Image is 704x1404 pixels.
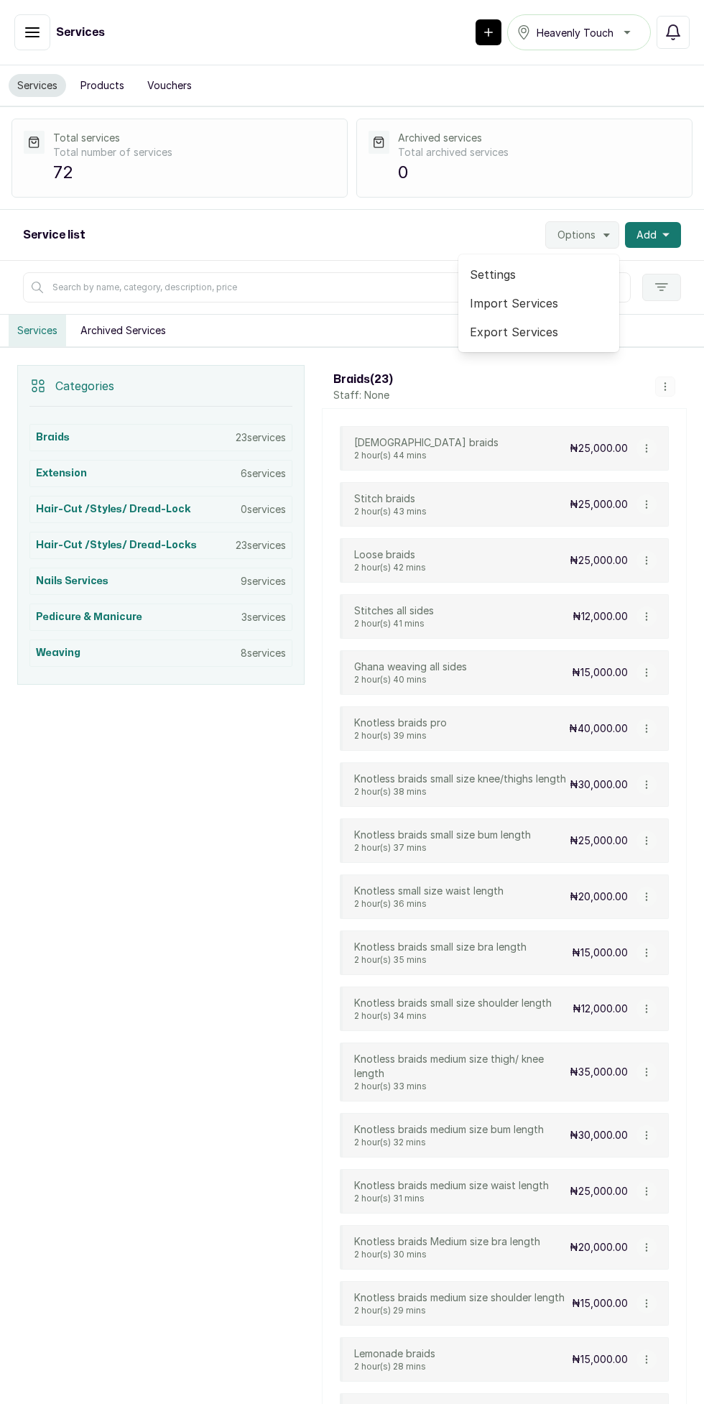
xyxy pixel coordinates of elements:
p: Ghana weaving all sides [354,660,467,674]
p: 8 services [241,646,286,660]
p: 2 hour(s) 29 mins [354,1305,565,1316]
p: 23 services [236,430,286,445]
p: Categories [55,377,114,394]
p: ₦35,000.00 [570,1065,628,1079]
p: Total services [53,131,335,145]
p: 2 hour(s) 40 mins [354,674,467,685]
h3: Hair-Cut /Styles/ Dread-Locks [36,538,197,553]
div: Knotless braids medium size waist length2 hour(s) 31 mins [354,1178,549,1204]
div: Ghana weaving all sides2 hour(s) 40 mins [354,660,467,685]
p: ₦30,000.00 [570,1128,628,1142]
div: Knotless braids small size bra length2 hour(s) 35 mins [354,940,527,966]
div: Knotless braids medium size thigh/ knee length2 hour(s) 33 mins [354,1052,570,1092]
span: Settings [470,266,608,283]
h3: Braids [36,430,70,445]
p: 2 hour(s) 34 mins [354,1010,552,1022]
p: Knotless braids medium size waist length [354,1178,549,1193]
p: Staff: None [333,388,393,402]
p: Knotless braids medium size shoulder length [354,1290,565,1305]
p: 23 services [236,538,286,553]
p: ₦15,000.00 [572,1352,628,1367]
p: Knotless braids small size bra length [354,940,527,954]
div: Knotless braids pro2 hour(s) 39 mins [354,716,447,742]
p: 2 hour(s) 30 mins [354,1249,540,1260]
div: Stitches all sides2 hour(s) 41 mins [354,604,434,629]
p: 6 services [241,466,286,481]
div: Knotless braids medium size shoulder length2 hour(s) 29 mins [354,1290,565,1316]
p: Total archived services [398,145,680,160]
p: ₦25,000.00 [570,553,628,568]
p: ₦20,000.00 [570,1240,628,1255]
p: ₦25,000.00 [570,441,628,456]
p: 2 hour(s) 43 mins [354,506,427,517]
button: Services [9,315,66,346]
h3: Pedicure & Manicure [36,610,142,624]
p: 72 [53,160,335,185]
p: 2 hour(s) 38 mins [354,786,566,798]
p: [DEMOGRAPHIC_DATA] braids [354,435,499,450]
p: Loose braids [354,548,426,562]
div: Stitch braids2 hour(s) 43 mins [354,491,427,517]
p: ₦15,000.00 [572,1296,628,1311]
span: Options [557,228,596,242]
div: Loose braids2 hour(s) 42 mins [354,548,426,573]
h3: Hair-Cut /Styles/ Dread-Lock [36,502,191,517]
p: Archived services [398,131,680,145]
p: 0 [398,160,680,185]
span: Heavenly Touch [537,25,613,40]
h3: Extension [36,466,87,481]
p: Knotless braids small size shoulder length [354,996,552,1010]
div: Options [458,254,619,352]
div: Lemonade braids2 hour(s) 28 mins [354,1347,435,1372]
button: Add [625,222,681,248]
p: Knotless braids small size knee/thighs length [354,772,566,786]
div: Knotless braids medium size bum length2 hour(s) 32 mins [354,1122,544,1148]
h3: Braids ( 23 ) [333,371,393,388]
span: Add [636,228,657,242]
p: Knotless braids Medium size bra length [354,1234,540,1249]
div: Knotless braids small size bum length2 hour(s) 37 mins [354,828,531,854]
p: 2 hour(s) 37 mins [354,842,531,854]
button: Products [72,74,133,97]
input: Search by name, category, description, price [23,272,631,302]
p: ₦25,000.00 [570,497,628,512]
p: 3 services [241,610,286,624]
div: Knotless braids small size knee/thighs length2 hour(s) 38 mins [354,772,566,798]
button: Archived Services [72,315,175,346]
p: ₦40,000.00 [569,721,628,736]
h1: Services [56,24,105,41]
p: 2 hour(s) 31 mins [354,1193,549,1204]
p: Lemonade braids [354,1347,435,1361]
p: Knotless braids medium size thigh/ knee length [354,1052,570,1081]
p: ₦30,000.00 [570,777,628,792]
h3: Nails Services [36,574,108,588]
h2: Service list [23,226,85,244]
div: Knotless small size waist length2 hour(s) 36 mins [354,884,504,910]
p: Knotless braids pro [354,716,447,730]
p: 2 hour(s) 28 mins [354,1361,435,1372]
p: ₦20,000.00 [570,890,628,904]
p: 2 hour(s) 44 mins [354,450,499,461]
div: Knotless braids Medium size bra length2 hour(s) 30 mins [354,1234,540,1260]
p: 0 services [241,502,286,517]
p: ₦12,000.00 [573,1002,628,1016]
p: Stitches all sides [354,604,434,618]
button: Services [9,74,66,97]
p: 2 hour(s) 39 mins [354,730,447,742]
h3: Weaving [36,646,80,660]
p: Knotless small size waist length [354,884,504,898]
p: 2 hour(s) 36 mins [354,898,504,910]
p: 2 hour(s) 42 mins [354,562,426,573]
p: 2 hour(s) 32 mins [354,1137,544,1148]
p: ₦25,000.00 [570,833,628,848]
div: [DEMOGRAPHIC_DATA] braids2 hour(s) 44 mins [354,435,499,461]
span: Export Services [470,323,608,341]
p: ₦25,000.00 [570,1184,628,1199]
p: Total number of services [53,145,335,160]
p: Knotless braids small size bum length [354,828,531,842]
button: Vouchers [139,74,200,97]
p: ₦15,000.00 [572,946,628,960]
p: Knotless braids medium size bum length [354,1122,544,1137]
button: Options [545,221,619,249]
p: ₦15,000.00 [572,665,628,680]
